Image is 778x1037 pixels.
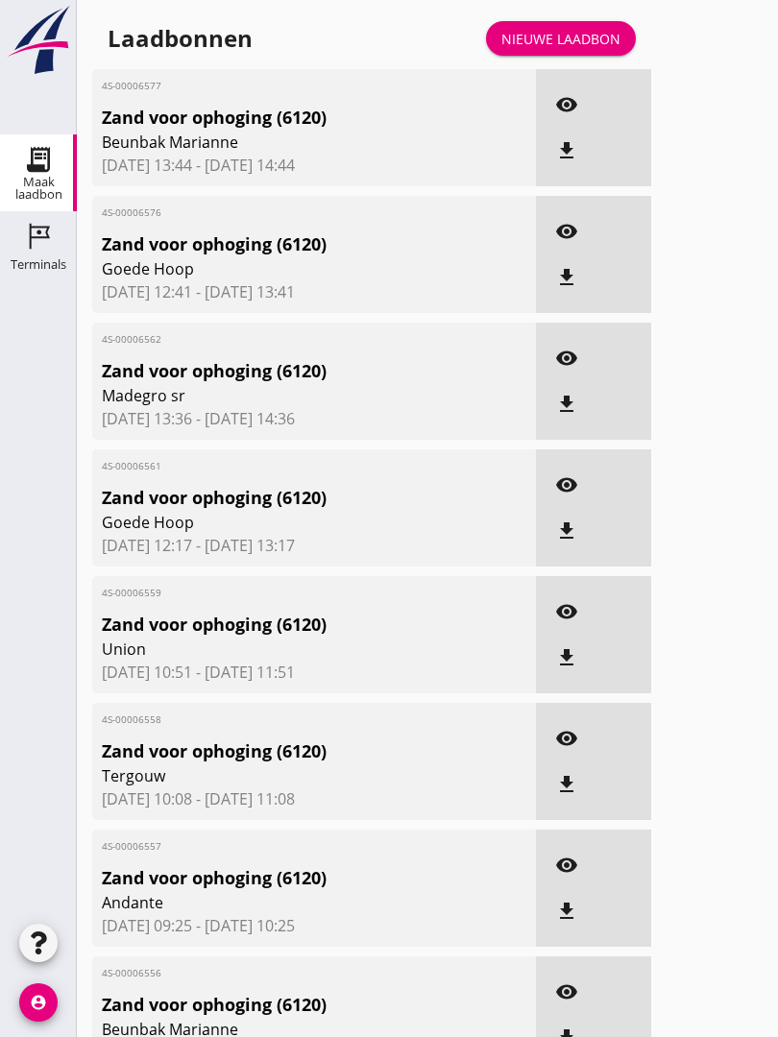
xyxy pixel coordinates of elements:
span: Tergouw [102,764,455,787]
span: 4S-00006558 [102,712,455,727]
span: [DATE] 10:08 - [DATE] 11:08 [102,787,526,810]
a: Nieuwe laadbon [486,21,636,56]
span: [DATE] 13:44 - [DATE] 14:44 [102,154,526,177]
i: visibility [555,220,578,243]
i: visibility [555,93,578,116]
span: Goede Hoop [102,257,455,280]
span: Goede Hoop [102,511,455,534]
i: visibility [555,727,578,750]
img: logo-small.a267ee39.svg [4,5,73,76]
span: Zand voor ophoging (6120) [102,612,455,638]
span: Zand voor ophoging (6120) [102,992,455,1018]
span: 4S-00006576 [102,205,455,220]
span: 4S-00006557 [102,839,455,854]
span: 4S-00006561 [102,459,455,473]
span: Union [102,638,455,661]
i: visibility [555,980,578,1003]
span: Zand voor ophoging (6120) [102,358,455,384]
i: file_download [555,900,578,923]
i: file_download [555,519,578,543]
span: Andante [102,891,455,914]
i: visibility [555,600,578,623]
i: file_download [555,266,578,289]
span: [DATE] 09:25 - [DATE] 10:25 [102,914,526,937]
span: Beunbak Marianne [102,131,455,154]
i: file_download [555,393,578,416]
i: visibility [555,347,578,370]
span: Madegro sr [102,384,455,407]
span: Zand voor ophoging (6120) [102,231,455,257]
span: 4S-00006562 [102,332,455,347]
span: [DATE] 12:17 - [DATE] 13:17 [102,534,526,557]
span: 4S-00006559 [102,586,455,600]
i: visibility [555,473,578,496]
i: file_download [555,139,578,162]
span: [DATE] 10:51 - [DATE] 11:51 [102,661,526,684]
i: account_circle [19,983,58,1022]
span: Zand voor ophoging (6120) [102,105,455,131]
div: Laadbonnen [108,23,253,54]
div: Terminals [11,258,66,271]
i: file_download [555,646,578,669]
i: visibility [555,854,578,877]
span: Zand voor ophoging (6120) [102,865,455,891]
i: file_download [555,773,578,796]
span: 4S-00006577 [102,79,455,93]
span: 4S-00006556 [102,966,455,980]
span: [DATE] 12:41 - [DATE] 13:41 [102,280,526,303]
span: Zand voor ophoging (6120) [102,738,455,764]
div: Nieuwe laadbon [501,29,620,49]
span: Zand voor ophoging (6120) [102,485,455,511]
span: [DATE] 13:36 - [DATE] 14:36 [102,407,526,430]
